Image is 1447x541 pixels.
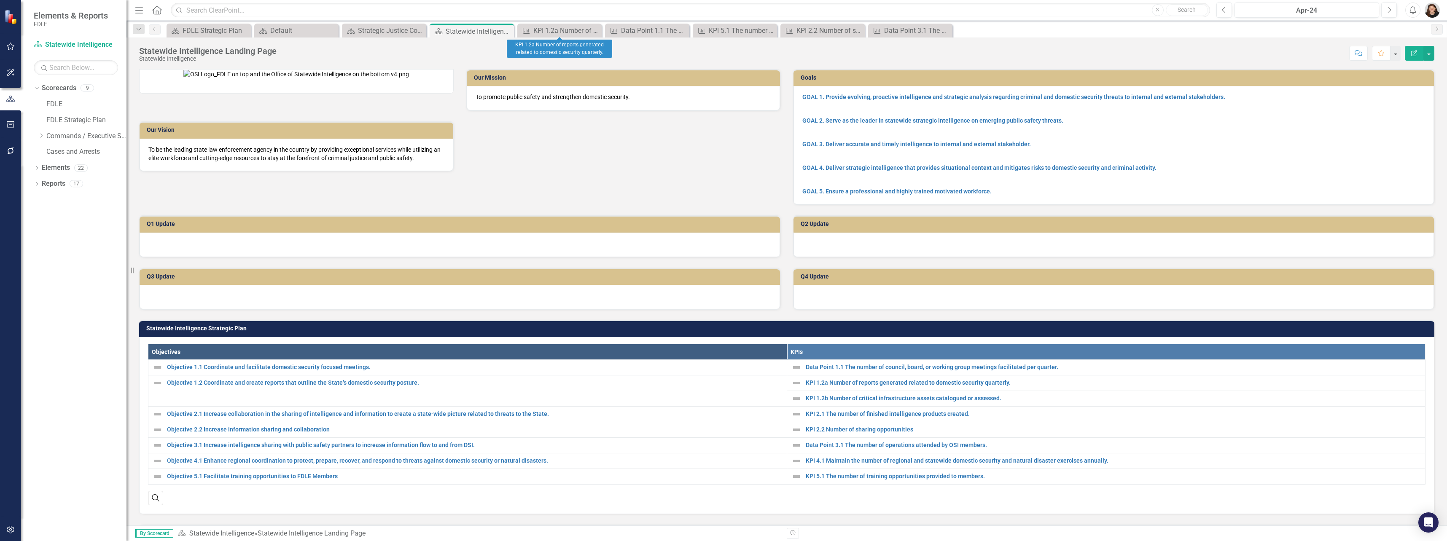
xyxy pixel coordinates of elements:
span: By Scorecard [135,529,173,538]
a: Data Point 3.1 The number of operations attended by OSI members. [806,442,1421,448]
h3: Q1 Update [147,221,776,227]
img: Not Defined [153,409,163,419]
div: 9 [81,85,94,92]
img: Not Defined [791,378,801,388]
a: Elements [42,163,70,173]
td: Double-Click to Edit Right Click for Context Menu [148,422,787,437]
img: Not Defined [791,394,801,404]
a: KPI 2.1 The number of finished intelligence products created. [806,411,1421,417]
td: Double-Click to Edit Right Click for Context Menu [787,391,1425,406]
td: Double-Click to Edit Right Click for Context Menu [148,453,787,469]
a: Objective 1.2 Coordinate and create reports that outline the State’s domestic security posture. [167,380,783,386]
img: Not Defined [791,409,801,419]
a: GOAL 1. Provide evolving, proactive intelligence and strategic analysis regarding criminal and do... [802,94,1225,100]
a: Objective 4.1 Enhance regional coordination to protect, prepare, recover, and respond to threats ... [167,458,783,464]
a: Objective 5.1 Facilitate training opportunities to FDLE Members [167,473,783,479]
h3: Statewide Intelligence Strategic Plan [146,325,1430,332]
img: Not Defined [791,440,801,450]
a: Objective 2.1 Increase collaboration in the sharing of intelligence and information to create a s... [167,411,783,417]
a: KPI 2.2 Number of sharing opportunities [806,426,1421,433]
td: Double-Click to Edit Right Click for Context Menu [148,437,787,453]
div: Data Point 3.1 The number of operations attended by OSI members. [884,25,950,36]
p: To promote public safety and strengthen domestic security. [476,93,772,101]
h3: Our Vision [147,127,449,133]
a: KPI 1.2a Number of reports generated related to domestic security quarterly. [806,380,1421,386]
a: FDLE Strategic Plan [169,25,249,36]
div: Data Point 1.1 The number of council, board, or working group meetings facilitated per quarter. [621,25,687,36]
img: Linda Infinger [1425,3,1440,18]
img: Not Defined [153,378,163,388]
td: Double-Click to Edit Right Click for Context Menu [148,469,787,484]
div: Default [270,25,336,36]
h3: Goals [801,75,1430,81]
img: Not Defined [153,440,163,450]
p: To be the leading state law enforcement agency in the country by providing exceptional services w... [148,145,444,162]
div: KPI 1.2a Number of reports generated related to domestic security quarterly. [507,40,612,58]
div: Statewide Intelligence Landing Page [258,529,366,537]
img: Not Defined [791,425,801,435]
a: FDLE [46,99,126,109]
button: Search [1166,4,1208,16]
span: Elements & Reports [34,11,108,21]
td: Double-Click to Edit Right Click for Context Menu [787,469,1425,484]
img: Not Defined [153,456,163,466]
td: Double-Click to Edit Right Click for Context Menu [787,437,1425,453]
td: Double-Click to Edit Right Click for Context Menu [787,375,1425,391]
div: 17 [70,180,83,187]
td: Double-Click to Edit Right Click for Context Menu [787,453,1425,469]
div: KPI 5.1 The number of training opportunities provided to members. [709,25,775,36]
td: Double-Click to Edit Right Click for Context Menu [148,406,787,422]
h3: Q4 Update [801,273,1430,280]
div: » [178,529,780,538]
small: FDLE [34,21,108,27]
td: Double-Click to Edit Right Click for Context Menu [148,359,787,375]
td: Double-Click to Edit Right Click for Context Menu [787,359,1425,375]
a: Statewide Intelligence [34,40,118,50]
img: Not Defined [153,425,163,435]
h3: Q2 Update [801,221,1430,227]
input: Search Below... [34,60,118,75]
img: Not Defined [791,456,801,466]
a: KPI 1.2a Number of reports generated related to domestic security quarterly. [519,25,600,36]
div: KPI 1.2a Number of reports generated related to domestic security quarterly. [533,25,600,36]
td: Double-Click to Edit Right Click for Context Menu [787,422,1425,437]
td: Double-Click to Edit Right Click for Context Menu [148,375,787,406]
a: KPI 1.2b Number of critical infrastructure assets catalogued or assessed. [806,395,1421,402]
img: Not Defined [153,471,163,482]
a: Commands / Executive Support Branch [46,131,126,141]
a: Data Point 1.1 The number of council, board, or working group meetings facilitated per quarter. [607,25,687,36]
a: GOAL 5. Ensure a professional and highly trained motivated workforce. [802,188,992,195]
div: 22 [74,164,88,171]
a: GOAL 3. Deliver accurate and timely intelligence to internal and external stakeholder. [802,141,1031,147]
h3: Our Mission [474,75,776,81]
img: OSI Logo_FDLE on top and the Office of Statewide Intelligence on the bottom v4.png [183,70,409,78]
img: Not Defined [791,362,801,372]
a: KPI 5.1 The number of training opportunities provided to members. [695,25,775,36]
img: Not Defined [791,471,801,482]
a: Default [256,25,336,36]
a: GOAL 2. Serve as the leader in statewide strategic intelligence on emerging public safety threats. [802,117,1063,124]
a: Objective 1.1 Coordinate and facilitate domestic security focused meetings. [167,364,783,370]
a: GOAL 4. Deliver strategic intelligence that provides situational context and mitigates risks to d... [802,164,1157,171]
h3: Q3 Update [147,273,776,280]
div: Strategic Justice Command [358,25,424,36]
a: Strategic Justice Command [344,25,424,36]
td: Double-Click to Edit Right Click for Context Menu [787,406,1425,422]
button: Apr-24 [1235,3,1379,18]
div: Statewide Intelligence Landing Page [446,26,512,37]
a: Data Point 3.1 The number of operations attended by OSI members. [870,25,950,36]
img: ClearPoint Strategy [4,10,19,24]
div: Apr-24 [1237,5,1376,16]
a: Cases and Arrests [46,147,126,157]
a: Scorecards [42,83,76,93]
img: Not Defined [153,362,163,372]
a: FDLE Strategic Plan [46,115,126,125]
a: Data Point 1.1 The number of council, board, or working group meetings facilitated per quarter. [806,364,1421,370]
a: Objective 2.2 Increase information sharing and collaboration [167,426,783,433]
a: KPI 2.2 Number of sharing opportunities [783,25,863,36]
div: Open Intercom Messenger [1418,512,1439,533]
div: KPI 2.2 Number of sharing opportunities [796,25,863,36]
div: Statewide Intelligence Landing Page [139,46,277,56]
span: Search [1178,6,1196,13]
